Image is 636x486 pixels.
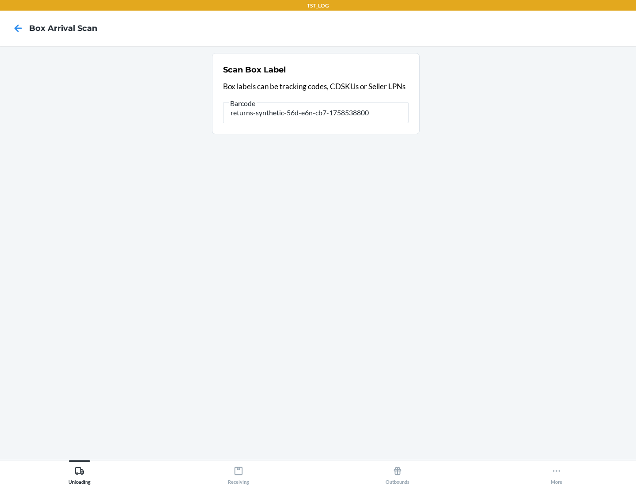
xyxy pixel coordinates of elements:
h2: Scan Box Label [223,64,286,76]
div: Unloading [68,463,91,485]
p: Box labels can be tracking codes, CDSKUs or Seller LPNs [223,81,409,92]
div: Receiving [228,463,249,485]
div: More [551,463,562,485]
input: Barcode [223,102,409,123]
span: Barcode [229,99,257,108]
p: TST_LOG [307,2,329,10]
button: Receiving [159,460,318,485]
button: Outbounds [318,460,477,485]
div: Outbounds [386,463,409,485]
button: More [477,460,636,485]
h4: Box Arrival Scan [29,23,97,34]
